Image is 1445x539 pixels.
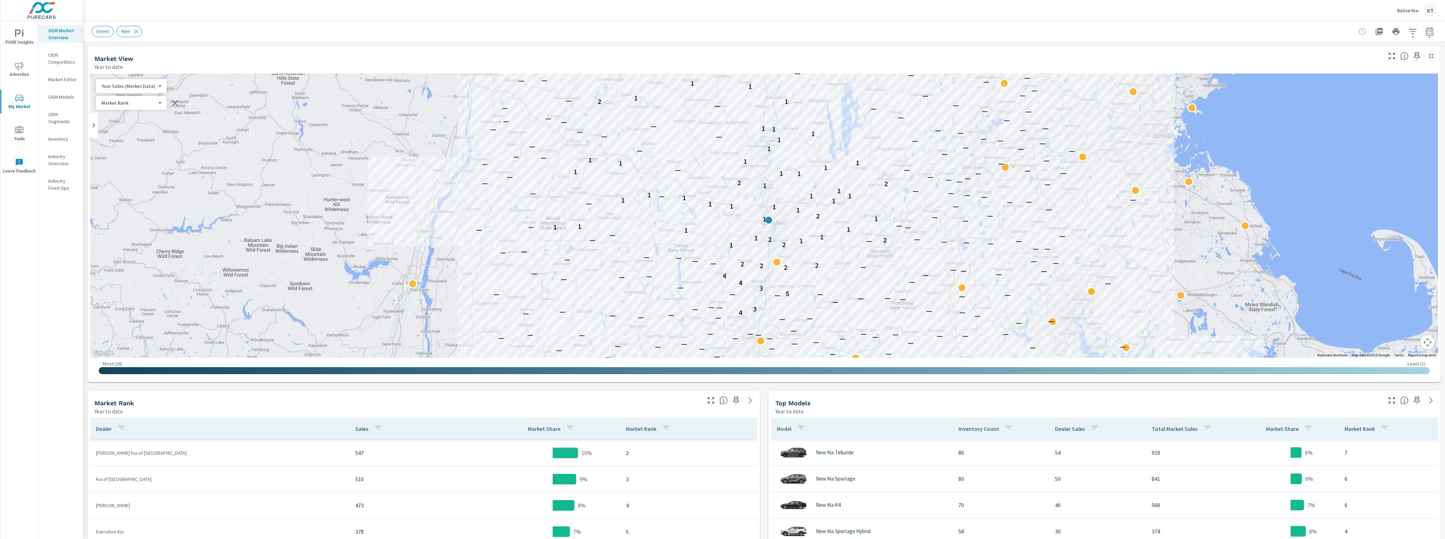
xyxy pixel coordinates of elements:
[1053,259,1059,267] p: —
[48,111,77,125] p: OEM Segments
[996,270,1002,278] p: —
[529,142,535,150] p: —
[909,278,915,286] p: —
[710,259,716,267] p: —
[927,173,933,181] p: —
[0,21,38,182] div: nav menu
[48,51,77,65] p: OEM Competitors
[719,396,728,405] span: Market Rank shows you how you rank, in terms of sales, to other dealerships in your market. “Mark...
[759,284,763,293] p: 3
[1045,244,1050,253] p: —
[117,29,134,34] span: New
[866,237,872,245] p: —
[684,226,688,234] p: 1
[762,215,766,223] p: 1
[737,178,741,187] p: 2
[619,159,622,167] p: 1
[1043,156,1049,164] p: —
[935,126,941,134] p: —
[668,310,674,319] p: —
[39,134,83,144] div: Inventory
[659,192,665,200] p: —
[503,117,509,125] p: —
[959,292,965,300] p: —
[490,125,496,133] p: —
[817,290,823,298] p: —
[518,76,524,85] p: —
[753,305,757,313] p: 3
[48,177,77,191] p: Industry Fixed Ops
[1400,396,1409,405] span: Find the biggest opportunities within your model lineup nationwide. [Source: Market registration ...
[117,26,142,37] div: New
[1425,50,1437,62] button: Minimize Widget
[730,290,735,298] p: —
[92,29,113,34] span: (none)
[714,101,720,110] p: —
[953,100,959,109] p: —
[807,314,813,322] p: —
[482,160,488,168] p: —
[848,192,852,200] p: 1
[39,25,83,43] div: OEM Market Overview
[856,159,859,167] p: 1
[705,395,717,406] button: Make Fullscreen
[626,425,656,432] p: Market Rank
[528,425,560,432] p: Market Share
[2,62,36,79] span: Advertise
[1033,244,1039,253] p: —
[39,92,83,102] div: OEM Models
[811,129,815,138] p: 1
[1400,52,1409,60] span: Find the biggest opportunities in your market for your inventory. Understand by postal code where...
[521,247,527,255] p: —
[637,146,643,155] p: —
[681,339,687,348] p: —
[1045,180,1050,188] p: —
[962,216,968,225] p: —
[861,329,867,338] p: —
[883,236,887,244] p: 2
[860,262,866,271] p: —
[754,234,758,242] p: 1
[542,76,547,84] p: —
[982,107,988,115] p: —
[779,315,785,323] p: —
[871,104,877,113] p: —
[610,311,616,320] p: —
[959,308,965,316] p: —
[900,295,906,303] p: —
[1004,116,1010,124] p: —
[961,266,966,275] p: —
[678,283,684,292] p: —
[981,192,987,201] p: —
[1007,198,1013,206] p: —
[1411,50,1423,62] span: Save this to your personalized report
[634,65,637,74] p: 1
[820,233,824,241] p: 1
[1420,335,1434,349] button: Map camera controls
[561,118,567,126] p: —
[898,113,904,121] p: —
[795,69,801,77] p: —
[858,294,864,302] p: —
[872,332,878,341] p: —
[675,166,681,174] p: —
[904,166,910,174] p: —
[998,159,1004,168] p: —
[745,395,756,406] a: See more details in report
[958,425,999,432] p: Inventory Count
[1120,342,1126,351] p: —
[1406,24,1420,38] button: Apply Filters
[786,289,789,298] p: 5
[586,199,592,208] p: —
[476,225,482,234] p: —
[941,237,947,246] p: —
[1016,318,1022,327] p: —
[822,67,826,75] p: 1
[692,257,698,265] p: —
[2,94,36,111] span: My Market
[676,253,682,262] p: —
[708,200,712,208] p: 1
[48,93,77,100] p: OEM Models
[962,331,968,340] p: —
[692,305,698,313] p: —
